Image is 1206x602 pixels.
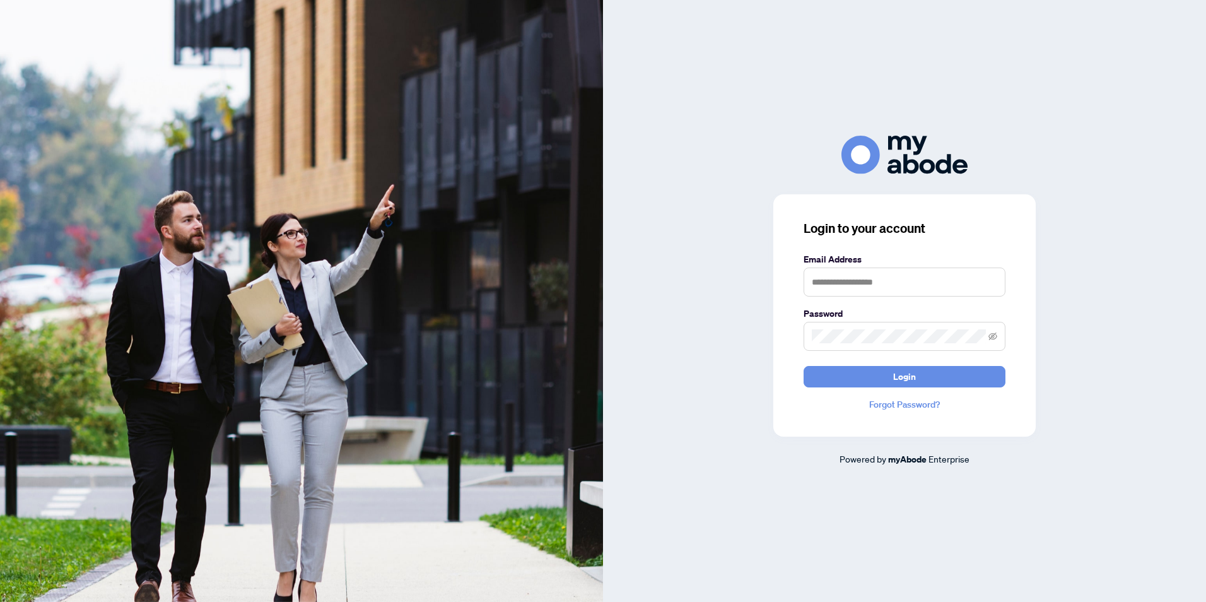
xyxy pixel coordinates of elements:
span: eye-invisible [988,332,997,341]
span: Powered by [840,453,886,464]
span: Enterprise [928,453,969,464]
img: ma-logo [841,136,968,174]
h3: Login to your account [804,220,1005,237]
button: Login [804,366,1005,387]
a: Forgot Password? [804,398,1005,411]
a: myAbode [888,452,927,466]
label: Email Address [804,252,1005,266]
span: Login [893,367,916,387]
label: Password [804,307,1005,321]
